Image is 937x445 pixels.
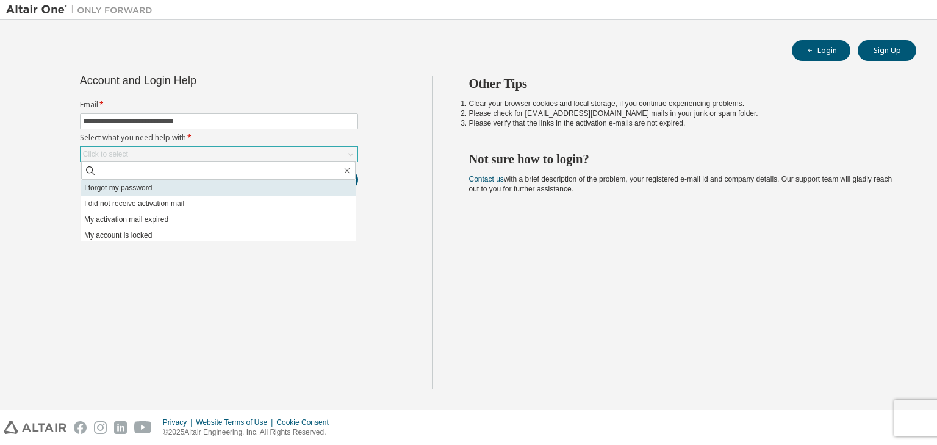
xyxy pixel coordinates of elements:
[81,180,356,196] li: I forgot my password
[114,421,127,434] img: linkedin.svg
[81,147,357,162] div: Click to select
[163,418,196,427] div: Privacy
[74,421,87,434] img: facebook.svg
[469,76,895,91] h2: Other Tips
[4,421,66,434] img: altair_logo.svg
[94,421,107,434] img: instagram.svg
[469,151,895,167] h2: Not sure how to login?
[80,133,358,143] label: Select what you need help with
[80,100,358,110] label: Email
[83,149,128,159] div: Click to select
[80,76,303,85] div: Account and Login Help
[792,40,850,61] button: Login
[6,4,159,16] img: Altair One
[134,421,152,434] img: youtube.svg
[469,175,892,193] span: with a brief description of the problem, your registered e-mail id and company details. Our suppo...
[469,175,504,183] a: Contact us
[469,118,895,128] li: Please verify that the links in the activation e-mails are not expired.
[858,40,916,61] button: Sign Up
[163,427,336,438] p: © 2025 Altair Engineering, Inc. All Rights Reserved.
[196,418,276,427] div: Website Terms of Use
[276,418,336,427] div: Cookie Consent
[469,99,895,109] li: Clear your browser cookies and local storage, if you continue experiencing problems.
[469,109,895,118] li: Please check for [EMAIL_ADDRESS][DOMAIN_NAME] mails in your junk or spam folder.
